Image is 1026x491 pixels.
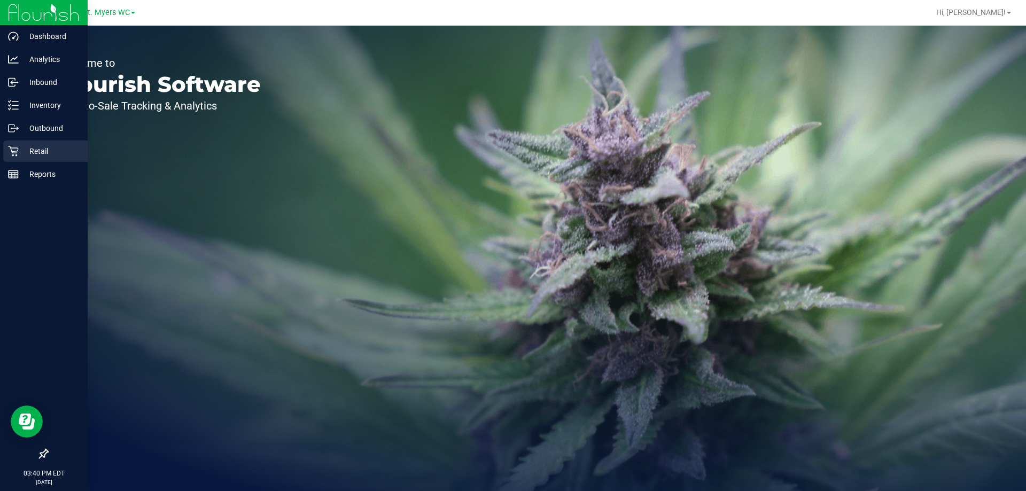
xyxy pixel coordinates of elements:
[19,168,83,181] p: Reports
[8,146,19,157] inline-svg: Retail
[8,123,19,134] inline-svg: Outbound
[19,53,83,66] p: Analytics
[5,478,83,486] p: [DATE]
[8,169,19,180] inline-svg: Reports
[8,31,19,42] inline-svg: Dashboard
[19,99,83,112] p: Inventory
[83,8,130,17] span: Ft. Myers WC
[11,406,43,438] iframe: Resource center
[58,58,261,68] p: Welcome to
[58,100,261,111] p: Seed-to-Sale Tracking & Analytics
[8,54,19,65] inline-svg: Analytics
[8,77,19,88] inline-svg: Inbound
[19,145,83,158] p: Retail
[5,469,83,478] p: 03:40 PM EDT
[936,8,1006,17] span: Hi, [PERSON_NAME]!
[58,74,261,95] p: Flourish Software
[19,122,83,135] p: Outbound
[8,100,19,111] inline-svg: Inventory
[19,76,83,89] p: Inbound
[19,30,83,43] p: Dashboard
